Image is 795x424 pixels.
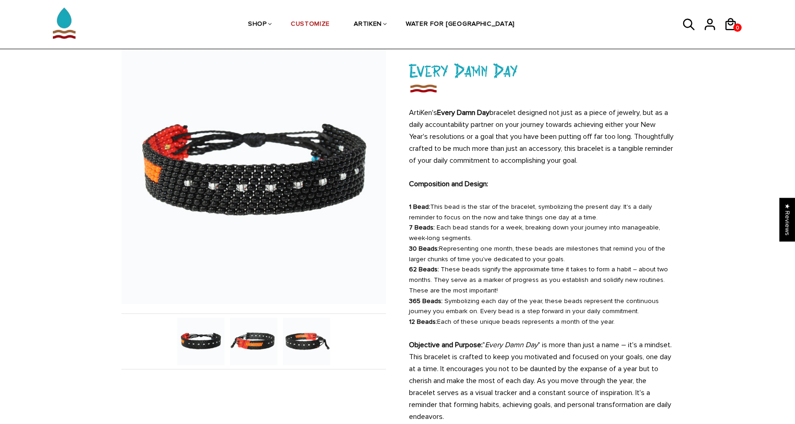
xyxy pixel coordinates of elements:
span: Representing one month, these beads are milestones that remind you of the larger chunks of time y... [409,245,665,263]
strong: Composition and Design: [409,179,488,189]
a: ARTIKEN [354,0,382,49]
a: WATER FOR [GEOGRAPHIC_DATA] [406,0,515,49]
strong: 12 Beads: [409,318,437,326]
p: ArtiKen's bracelet designed not just as a piece of jewelry, but as a daily accountability partner... [409,107,674,166]
h1: Every Damn Day [409,58,674,82]
strong: 365 Beads: [409,297,443,305]
a: 0 [733,23,742,32]
img: Handmade Beaded ArtiKen Every Damn Day Black and Red Bracelet [121,40,386,304]
strong: 62 Beads: [409,265,439,273]
strong: 7 Beads: [409,223,435,231]
strong: 1 Bead: [409,203,430,211]
a: CUSTOMIZE [291,0,330,49]
img: Every Damn Day [409,82,438,95]
em: Every Damn Day [485,340,538,350]
li: Symbolizing each day of the year, these beads represent the continuous journey you embark on. Eve... [409,296,674,317]
li: Each bead stands for a week, breaking down your journey into manageable, week-long segments. [409,223,674,244]
div: Click to open Judge.me floating reviews tab [779,198,795,241]
a: SHOP [248,0,267,49]
strong: Objective and Purpose: [409,340,483,350]
img: Handmade Beaded ArtiKen Every Damn Day Black and Red Bracelet [177,318,225,365]
img: Every Damn Day [283,318,330,365]
strong: 30 Beads: [409,245,439,252]
li: This bead is the star of the bracelet, symbolizing the present day. It's a daily reminder to focu... [409,202,674,223]
img: Every Damn Day [230,318,277,365]
strong: Every Damn Day [437,108,490,117]
li: These beads signify the approximate time it takes to form a habit – about two months. They serve ... [409,264,674,296]
li: Each of these unique beads represents a month of the year. [409,317,674,327]
p: " " is more than just a name – it's a mindset. This bracelet is crafted to keep you motivated and... [409,339,674,423]
span: 0 [733,22,742,34]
